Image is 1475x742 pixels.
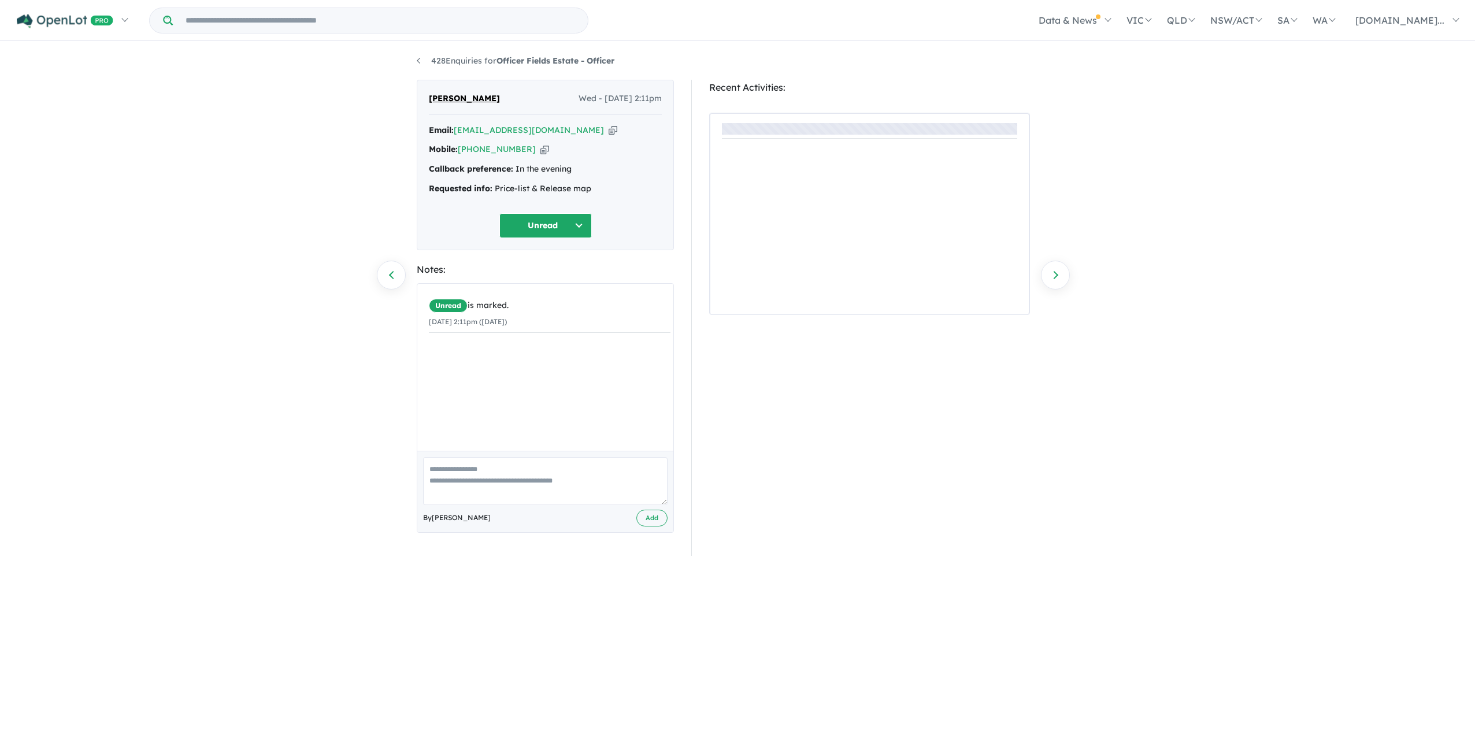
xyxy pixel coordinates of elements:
button: Copy [609,124,617,136]
a: [EMAIL_ADDRESS][DOMAIN_NAME] [454,125,604,135]
span: Wed - [DATE] 2:11pm [579,92,662,106]
div: In the evening [429,162,662,176]
div: Notes: [417,262,674,277]
strong: Officer Fields Estate - Officer [496,55,614,66]
strong: Mobile: [429,144,458,154]
button: Add [636,510,668,526]
button: Copy [540,143,549,155]
span: By [PERSON_NAME] [423,512,491,524]
strong: Email: [429,125,454,135]
div: is marked. [429,299,670,313]
div: Recent Activities: [709,80,1030,95]
span: [PERSON_NAME] [429,92,500,106]
input: Try estate name, suburb, builder or developer [175,8,585,33]
strong: Requested info: [429,183,492,194]
nav: breadcrumb [417,54,1058,68]
img: Openlot PRO Logo White [17,14,113,28]
span: Unread [429,299,468,313]
strong: Callback preference: [429,164,513,174]
small: [DATE] 2:11pm ([DATE]) [429,317,507,326]
span: [DOMAIN_NAME]... [1355,14,1444,26]
a: [PHONE_NUMBER] [458,144,536,154]
button: Unread [499,213,592,238]
a: 428Enquiries forOfficer Fields Estate - Officer [417,55,614,66]
div: Price-list & Release map [429,182,662,196]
